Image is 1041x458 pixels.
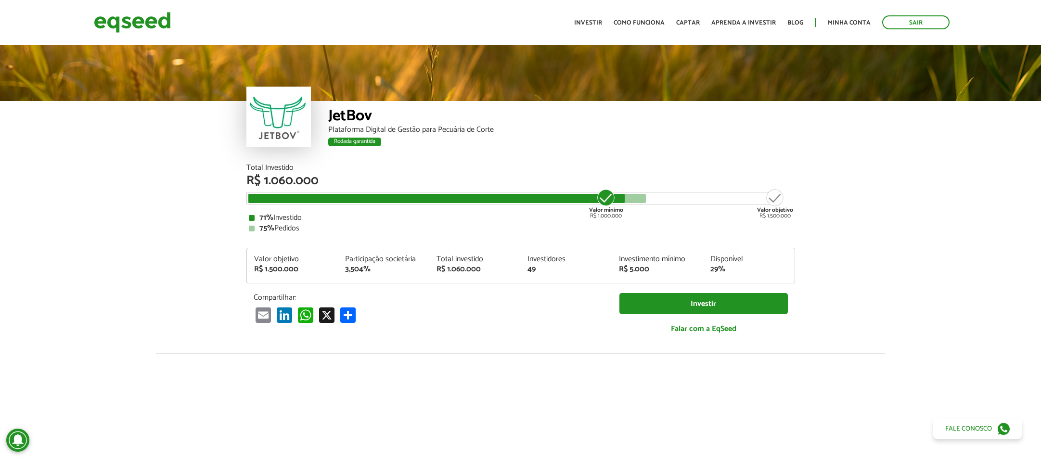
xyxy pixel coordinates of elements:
div: R$ 1.500.000 [254,266,331,273]
strong: Valor objetivo [757,205,793,215]
a: Fale conosco [933,419,1022,439]
div: Total Investido [246,164,795,172]
a: Minha conta [828,20,871,26]
a: Como funciona [614,20,665,26]
div: Participação societária [345,255,422,263]
strong: Valor mínimo [589,205,623,215]
strong: 75% [259,222,274,235]
a: Investir [619,293,788,315]
div: 49 [527,266,604,273]
a: Investir [574,20,602,26]
div: Total investido [437,255,514,263]
a: Falar com a EqSeed [619,319,788,339]
a: Captar [676,20,700,26]
div: Investimento mínimo [619,255,696,263]
p: Compartilhar: [254,293,605,302]
img: EqSeed [94,10,171,35]
strong: 71% [259,211,273,224]
div: R$ 1.000.000 [588,188,624,219]
div: Rodada garantida [328,138,381,146]
div: JetBov [328,108,795,126]
a: Blog [787,20,803,26]
a: WhatsApp [296,307,315,323]
a: Compartilhar [338,307,358,323]
div: Disponível [710,255,787,263]
div: Investido [249,214,793,222]
div: Investidores [527,255,604,263]
div: R$ 5.000 [619,266,696,273]
div: R$ 1.060.000 [246,175,795,187]
div: Pedidos [249,225,793,232]
div: 3,504% [345,266,422,273]
div: R$ 1.060.000 [437,266,514,273]
div: Plataforma Digital de Gestão para Pecuária de Corte [328,126,795,134]
div: 29% [710,266,787,273]
a: X [317,307,336,323]
a: Email [254,307,273,323]
a: Sair [882,15,950,29]
a: LinkedIn [275,307,294,323]
a: Aprenda a investir [711,20,776,26]
div: R$ 1.500.000 [757,188,793,219]
div: Valor objetivo [254,255,331,263]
